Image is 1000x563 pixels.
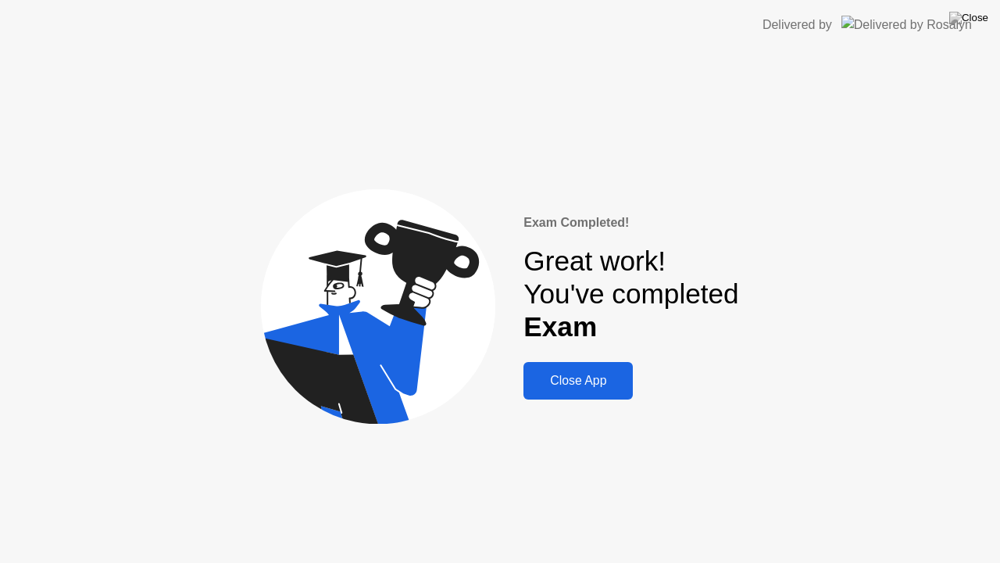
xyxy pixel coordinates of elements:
[528,374,628,388] div: Close App
[523,311,597,342] b: Exam
[523,245,738,344] div: Great work! You've completed
[523,362,633,400] button: Close App
[523,213,738,232] div: Exam Completed!
[841,16,972,34] img: Delivered by Rosalyn
[949,12,988,24] img: Close
[762,16,832,34] div: Delivered by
